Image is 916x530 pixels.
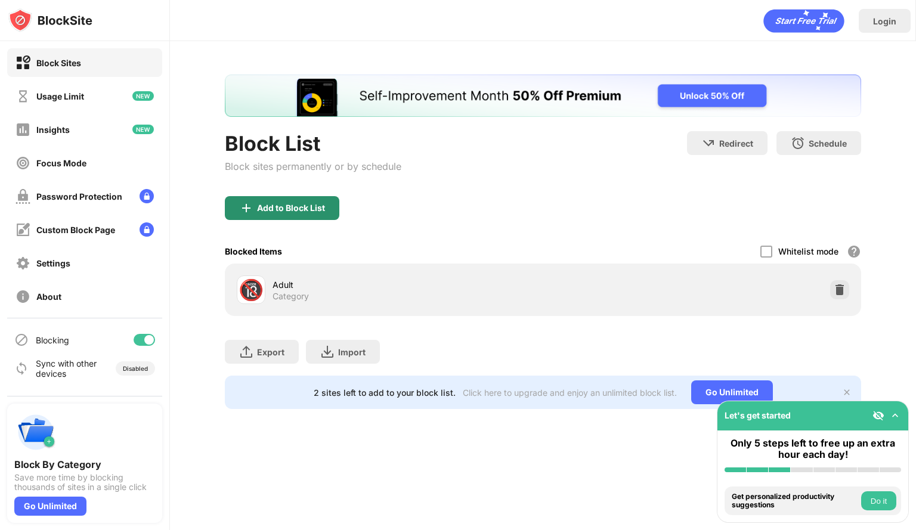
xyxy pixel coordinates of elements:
div: Save more time by blocking thousands of sites in a single click [14,473,155,492]
button: Do it [861,491,896,510]
img: block-on.svg [16,55,30,70]
img: eye-not-visible.svg [872,410,884,421]
img: lock-menu.svg [140,189,154,203]
img: new-icon.svg [132,125,154,134]
img: logo-blocksite.svg [8,8,92,32]
div: Block Sites [36,58,81,68]
div: Go Unlimited [691,380,773,404]
div: Schedule [809,138,847,148]
img: about-off.svg [16,289,30,304]
div: 🔞 [239,278,264,302]
div: animation [763,9,844,33]
div: Adult [273,278,543,291]
div: Disabled [123,365,148,372]
div: Settings [36,258,70,268]
div: Blocked Items [225,246,282,256]
div: Usage Limit [36,91,84,101]
div: Blocking [36,335,69,345]
div: Only 5 steps left to free up an extra hour each day! [725,438,901,460]
div: Whitelist mode [778,246,838,256]
div: Let's get started [725,410,791,420]
img: x-button.svg [842,388,852,397]
div: Insights [36,125,70,135]
div: Import [338,347,366,357]
img: insights-off.svg [16,122,30,137]
img: password-protection-off.svg [16,189,30,204]
div: Block List [225,131,401,156]
div: Category [273,291,309,302]
div: About [36,292,61,302]
img: time-usage-off.svg [16,89,30,104]
img: blocking-icon.svg [14,333,29,347]
iframe: Banner [225,75,861,117]
div: Export [257,347,284,357]
div: Add to Block List [257,203,325,213]
div: Go Unlimited [14,497,86,516]
div: Password Protection [36,191,122,202]
img: omni-setup-toggle.svg [889,410,901,421]
div: Click here to upgrade and enjoy an unlimited block list. [463,388,677,398]
img: settings-off.svg [16,256,30,271]
img: lock-menu.svg [140,222,154,237]
div: Sync with other devices [36,358,97,379]
img: new-icon.svg [132,91,154,101]
img: customize-block-page-off.svg [16,222,30,237]
div: Login [873,16,896,26]
img: focus-off.svg [16,156,30,171]
div: Custom Block Page [36,225,115,235]
img: push-categories.svg [14,411,57,454]
img: sync-icon.svg [14,361,29,376]
div: Redirect [719,138,753,148]
div: Get personalized productivity suggestions [732,492,858,510]
div: Focus Mode [36,158,86,168]
div: Block By Category [14,458,155,470]
div: Block sites permanently or by schedule [225,160,401,172]
div: 2 sites left to add to your block list. [314,388,456,398]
